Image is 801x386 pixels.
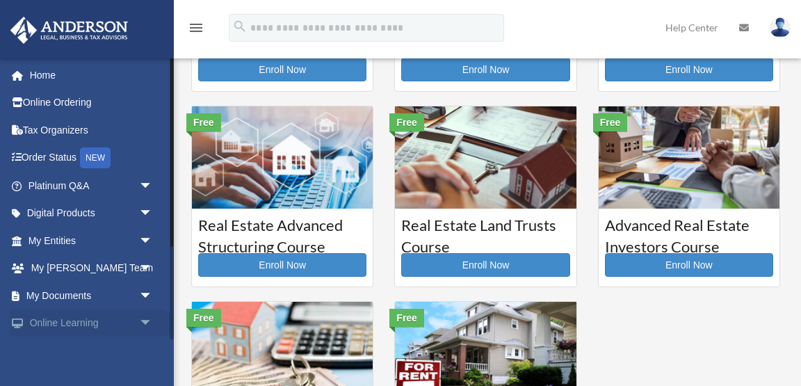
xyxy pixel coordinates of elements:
[401,58,569,81] a: Enroll Now
[139,227,167,255] span: arrow_drop_down
[389,113,424,131] div: Free
[10,89,174,117] a: Online Ordering
[232,19,248,34] i: search
[10,227,174,255] a: My Entitiesarrow_drop_down
[10,200,174,227] a: Digital Productsarrow_drop_down
[10,255,174,282] a: My [PERSON_NAME] Teamarrow_drop_down
[188,19,204,36] i: menu
[198,215,366,250] h3: Real Estate Advanced Structuring Course
[139,309,167,338] span: arrow_drop_down
[139,255,167,283] span: arrow_drop_down
[593,113,628,131] div: Free
[770,17,791,38] img: User Pic
[10,61,174,89] a: Home
[188,24,204,36] a: menu
[198,58,366,81] a: Enroll Now
[139,282,167,310] span: arrow_drop_down
[605,253,773,277] a: Enroll Now
[139,172,167,200] span: arrow_drop_down
[198,253,366,277] a: Enroll Now
[186,309,221,327] div: Free
[401,215,569,250] h3: Real Estate Land Trusts Course
[389,309,424,327] div: Free
[401,253,569,277] a: Enroll Now
[10,282,174,309] a: My Documentsarrow_drop_down
[80,147,111,168] div: NEW
[139,200,167,228] span: arrow_drop_down
[605,58,773,81] a: Enroll Now
[19,337,167,364] a: Courses
[6,17,132,44] img: Anderson Advisors Platinum Portal
[605,215,773,250] h3: Advanced Real Estate Investors Course
[10,116,174,144] a: Tax Organizers
[10,172,174,200] a: Platinum Q&Aarrow_drop_down
[10,144,174,172] a: Order StatusNEW
[186,113,221,131] div: Free
[10,309,174,337] a: Online Learningarrow_drop_down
